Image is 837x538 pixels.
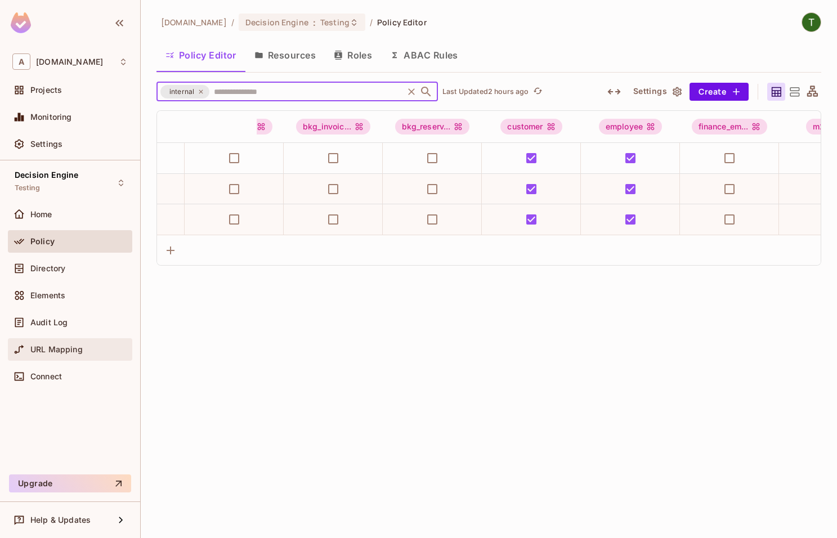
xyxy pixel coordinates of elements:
[30,113,72,122] span: Monitoring
[629,83,685,101] button: Settings
[163,86,201,97] span: internal
[245,17,308,28] span: Decision Engine
[395,119,470,134] span: bkg_reservation_approver
[30,318,68,327] span: Audit Log
[30,237,55,246] span: Policy
[30,291,65,300] span: Elements
[30,210,52,219] span: Home
[161,17,227,28] span: the active workspace
[156,41,245,69] button: Policy Editor
[533,86,543,97] span: refresh
[418,84,434,100] button: Open
[30,264,65,273] span: Directory
[15,171,78,180] span: Decision Engine
[325,41,381,69] button: Roles
[15,183,40,192] span: Testing
[370,17,373,28] li: /
[9,474,131,492] button: Upgrade
[404,84,419,100] button: Clear
[296,119,370,134] div: bkg_invoic...
[381,41,467,69] button: ABAC Rules
[11,12,31,33] img: SReyMgAAAABJRU5ErkJggg==
[30,86,62,95] span: Projects
[320,17,350,28] span: Testing
[529,85,544,98] span: Click to refresh data
[442,87,529,96] p: Last Updated 2 hours ago
[30,140,62,149] span: Settings
[160,85,209,98] div: internal
[500,119,562,134] div: customer
[599,119,662,134] div: employee
[690,83,749,101] button: Create
[231,17,234,28] li: /
[312,18,316,27] span: :
[531,85,544,98] button: refresh
[377,17,427,28] span: Policy Editor
[36,57,103,66] span: Workspace: abclojistik.com
[12,53,30,70] span: A
[30,515,91,524] span: Help & Updates
[30,372,62,381] span: Connect
[245,41,325,69] button: Resources
[30,345,83,354] span: URL Mapping
[395,119,470,134] div: bkg_reserv...
[692,119,768,134] div: finance_em...
[802,13,821,32] img: Taha ÇEKEN
[692,119,768,134] span: finance_employee
[296,119,370,134] span: bkg_invoice_reader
